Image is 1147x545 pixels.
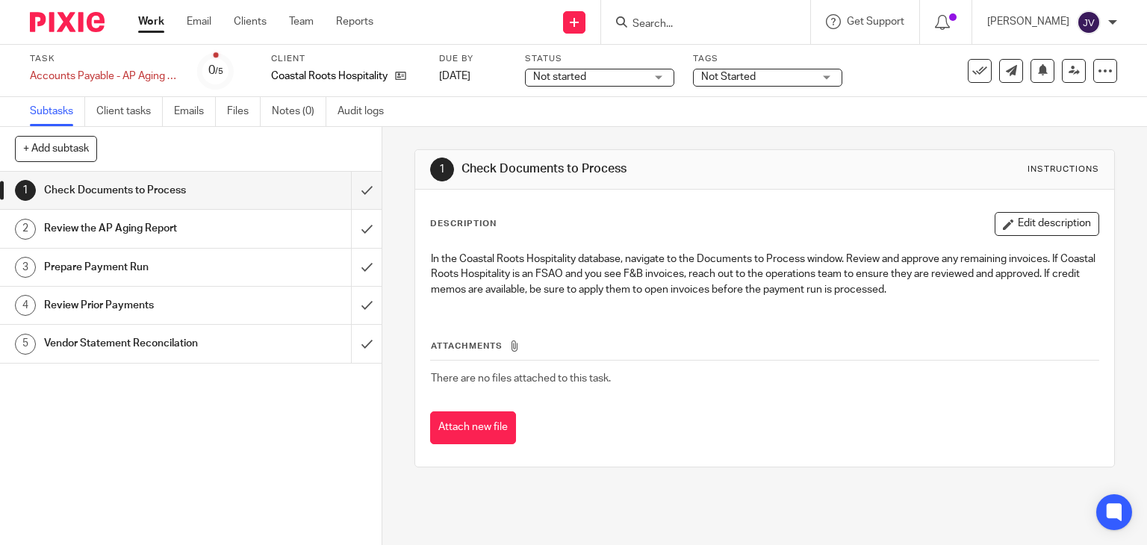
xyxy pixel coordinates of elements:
p: In the Coastal Roots Hospitality database, navigate to the Documents to Process window. Review an... [431,252,1099,297]
label: Tags [693,53,842,65]
label: Status [525,53,674,65]
div: Instructions [1028,163,1099,175]
p: Description [430,218,497,230]
label: Due by [439,53,506,65]
button: Edit description [995,212,1099,236]
a: Reports [336,14,373,29]
label: Task [30,53,179,65]
div: 3 [15,257,36,278]
h1: Review the AP Aging Report [44,217,239,240]
div: Accounts Payable - AP Aging Review & Payment Run (CRH) [30,69,179,84]
button: + Add subtask [15,136,97,161]
a: Subtasks [30,97,85,126]
div: 1 [15,180,36,201]
h1: Review Prior Payments [44,294,239,317]
a: Notes (0) [272,97,326,126]
div: 1 [430,158,454,181]
p: Coastal Roots Hospitality [271,69,388,84]
span: There are no files attached to this task. [431,373,611,384]
h1: Check Documents to Process [461,161,796,177]
a: Emails [174,97,216,126]
a: Clients [234,14,267,29]
div: 2 [15,219,36,240]
h1: Vendor Statement Reconcilation [44,332,239,355]
span: Not started [533,72,586,82]
input: Search [631,18,765,31]
h1: Check Documents to Process [44,179,239,202]
div: 4 [15,295,36,316]
small: /5 [215,67,223,75]
label: Client [271,53,420,65]
span: Get Support [847,16,904,27]
a: Email [187,14,211,29]
a: Work [138,14,164,29]
img: svg%3E [1077,10,1101,34]
button: Attach new file [430,411,516,445]
a: Audit logs [338,97,395,126]
div: Accounts Payable - AP Aging Review &amp; Payment Run (CRH) [30,69,179,84]
img: Pixie [30,12,105,32]
div: 0 [208,62,223,79]
span: [DATE] [439,71,470,81]
h1: Prepare Payment Run [44,256,239,278]
span: Attachments [431,342,503,350]
a: Files [227,97,261,126]
a: Team [289,14,314,29]
a: Client tasks [96,97,163,126]
span: Not Started [701,72,756,82]
p: [PERSON_NAME] [987,14,1069,29]
div: 5 [15,334,36,355]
